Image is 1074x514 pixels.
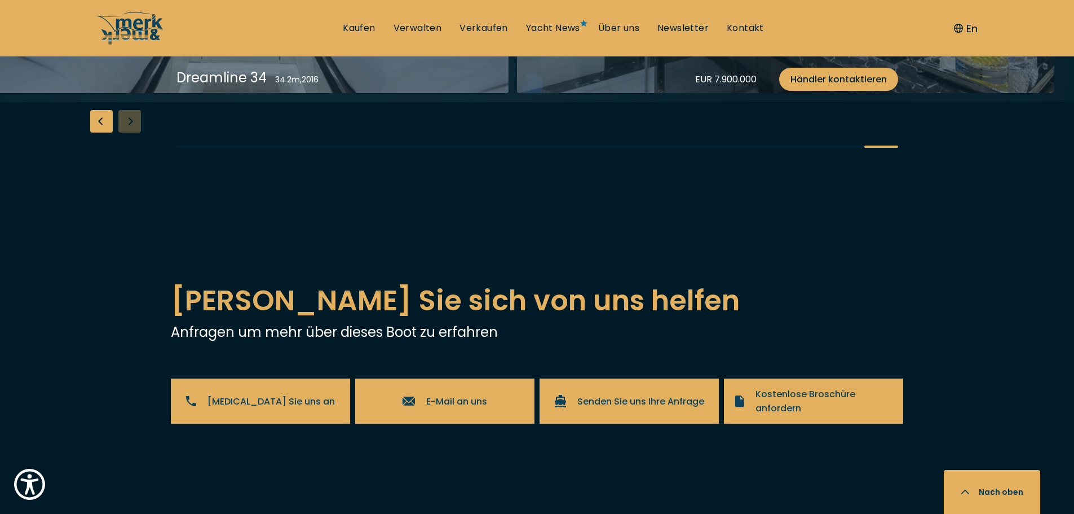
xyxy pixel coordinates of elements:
[526,22,580,34] a: Yacht News
[657,22,709,34] a: Newsletter
[207,394,335,408] span: [MEDICAL_DATA] Sie uns an
[540,379,719,424] a: Senden Sie uns Ihre Anfrage
[790,72,887,86] span: Händler kontaktieren
[171,279,904,322] h2: [PERSON_NAME] Sie sich von uns helfen
[459,22,508,34] a: Verkaufen
[343,22,375,34] a: Kaufen
[426,394,487,408] span: E-Mail an uns
[779,68,898,91] a: Händler kontaktieren
[355,379,535,424] a: E-Mail an uns
[944,470,1040,514] button: Nach oben
[727,22,764,34] a: Kontakt
[394,22,442,34] a: Verwalten
[90,110,113,133] div: Previous slide
[724,379,904,424] a: Kostenlose Broschüre anfordern
[755,387,892,415] span: Kostenlose Broschüre anfordern
[171,322,904,342] p: Anfragen um mehr über dieses Boot zu erfahren
[11,466,48,503] button: Show Accessibility Preferences
[954,21,978,36] button: En
[695,72,757,86] div: EUR 7.900.000
[275,74,319,86] div: 34.2 m , 2016
[171,379,351,424] a: [MEDICAL_DATA] Sie uns an
[577,394,704,408] span: Senden Sie uns Ihre Anfrage
[598,22,639,34] a: Über uns
[176,68,267,87] div: Dreamline 34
